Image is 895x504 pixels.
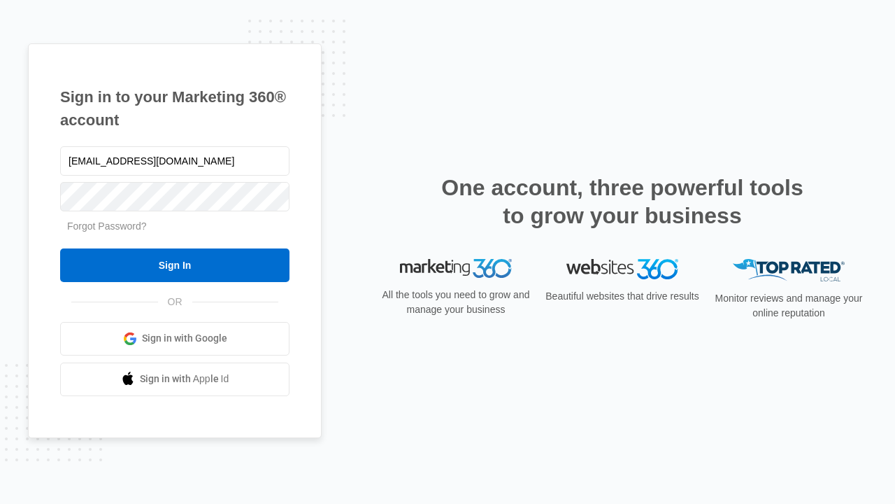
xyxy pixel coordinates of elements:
[400,259,512,279] img: Marketing 360
[60,363,289,396] a: Sign in with Apple Id
[140,372,229,386] span: Sign in with Apple Id
[710,291,867,321] p: Monitor reviews and manage your online reputation
[733,259,845,282] img: Top Rated Local
[566,259,678,279] img: Websites 360
[158,295,192,309] span: OR
[544,289,701,304] p: Beautiful websites that drive results
[60,85,289,132] h1: Sign in to your Marketing 360® account
[142,331,227,346] span: Sign in with Google
[378,288,534,317] p: All the tools you need to grow and manage your business
[60,248,289,282] input: Sign In
[60,322,289,356] a: Sign in with Google
[437,174,808,230] h2: One account, three powerful tools to grow your business
[60,146,289,176] input: Email
[67,220,147,232] a: Forgot Password?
